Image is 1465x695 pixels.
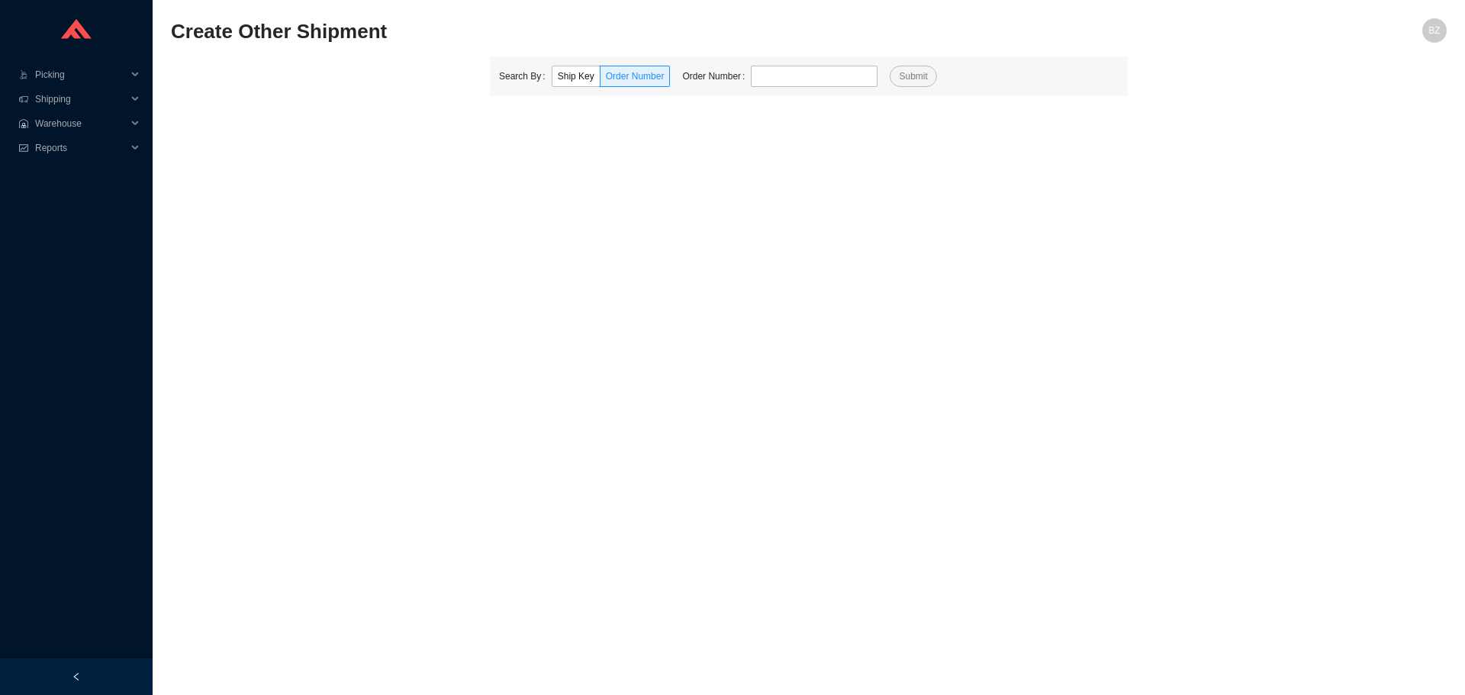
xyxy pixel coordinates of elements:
[35,136,127,160] span: Reports
[35,111,127,136] span: Warehouse
[72,672,81,681] span: left
[558,71,594,82] span: Ship Key
[499,66,552,87] label: Search By
[171,18,1128,45] h2: Create Other Shipment
[1428,18,1440,43] span: BZ
[18,143,29,153] span: fund
[682,66,751,87] label: Order Number
[890,66,936,87] button: Submit
[35,63,127,87] span: Picking
[35,87,127,111] span: Shipping
[606,71,665,82] span: Order Number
